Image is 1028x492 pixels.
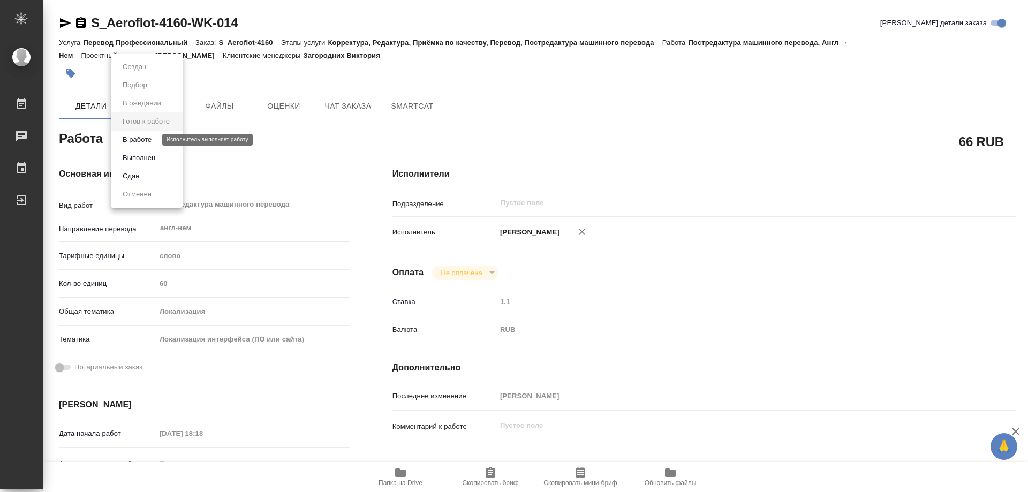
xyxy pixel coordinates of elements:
[119,152,158,164] button: Выполнен
[119,116,173,127] button: Готов к работе
[119,170,142,182] button: Сдан
[119,97,164,109] button: В ожидании
[119,61,149,73] button: Создан
[119,79,150,91] button: Подбор
[119,188,155,200] button: Отменен
[119,134,155,146] button: В работе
